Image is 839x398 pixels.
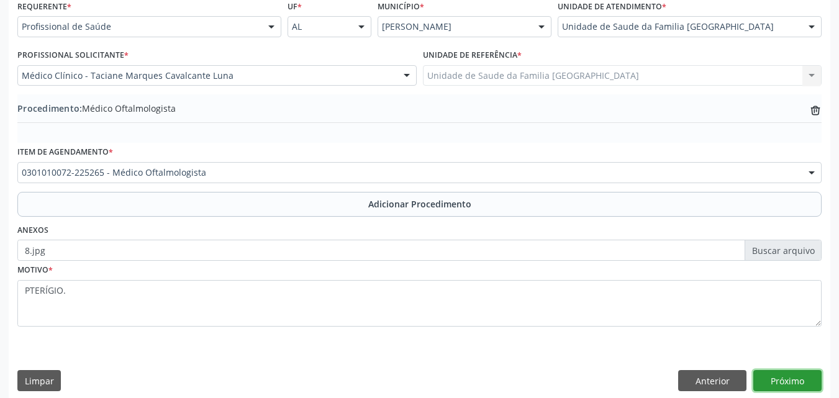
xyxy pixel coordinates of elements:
button: Anterior [678,370,746,391]
label: Motivo [17,261,53,280]
span: AL [292,20,346,33]
span: Procedimento: [17,102,82,114]
label: Anexos [17,221,48,240]
span: [PERSON_NAME] [382,20,526,33]
span: Adicionar Procedimento [368,197,471,210]
span: Médico Oftalmologista [17,102,176,115]
span: 0301010072-225265 - Médico Oftalmologista [22,166,796,179]
label: Item de agendamento [17,143,113,162]
span: Unidade de Saude da Familia [GEOGRAPHIC_DATA] [562,20,796,33]
label: Unidade de referência [423,46,522,65]
button: Adicionar Procedimento [17,192,822,217]
span: Médico Clínico - Taciane Marques Cavalcante Luna [22,70,391,82]
span: Profissional de Saúde [22,20,256,33]
button: Próximo [753,370,822,391]
button: Limpar [17,370,61,391]
label: Profissional Solicitante [17,46,129,65]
